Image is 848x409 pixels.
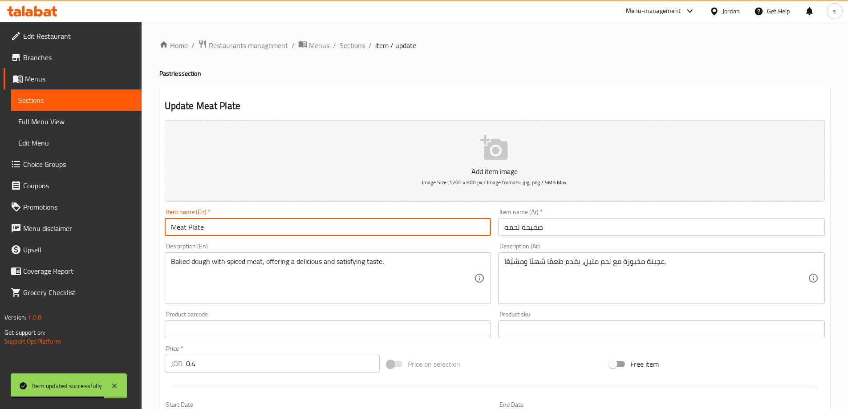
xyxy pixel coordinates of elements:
a: Menus [4,68,142,89]
a: Grocery Checklist [4,282,142,303]
input: Enter name En [165,218,491,236]
li: / [333,40,336,51]
textarea: Baked dough with spiced meat, offering a delicious and satisfying taste. [171,257,475,300]
a: Choice Groups [4,154,142,175]
span: Menus [309,40,329,51]
a: Support.OpsPlatform [4,336,61,347]
a: Sections [340,40,365,51]
li: / [369,40,372,51]
span: Promotions [23,202,134,212]
span: Sections [18,95,134,105]
span: 1.0.0 [28,312,41,323]
a: Coupons [4,175,142,196]
div: Item updated successfully [32,381,102,391]
span: Free item [630,359,659,369]
a: Menus [298,40,329,51]
h4: Pastries section [159,69,830,78]
span: Coverage Report [23,266,134,276]
span: Edit Menu [18,138,134,148]
span: Choice Groups [23,159,134,170]
a: Home [159,40,188,51]
span: Get support on: [4,327,45,338]
textarea: عجينة مخبوزة مع لحم متبل، يقدم طعمًا شهيًا ومشبّعًا. [504,257,808,300]
div: Jordan [722,6,740,16]
span: Restaurants management [209,40,288,51]
a: Promotions [4,196,142,218]
div: Menu-management [626,6,681,16]
h2: Update Meat Plate [165,99,825,113]
span: Upsell [23,244,134,255]
p: Add item image [179,166,811,177]
span: s [833,6,836,16]
li: / [292,40,295,51]
span: Branches [23,52,134,63]
span: Full Menu View [18,116,134,127]
a: Branches [4,47,142,68]
span: Image Size: 1200 x 800 px / Image formats: jpg, png / 5MB Max. [422,177,568,187]
input: Please enter price [186,355,380,373]
p: JOD [171,358,183,369]
a: Menu disclaimer [4,218,142,239]
span: item / update [375,40,416,51]
span: Version: [4,312,26,323]
a: Restaurants management [198,40,288,51]
span: Coupons [23,180,134,191]
a: Upsell [4,239,142,260]
nav: breadcrumb [159,40,830,51]
span: Edit Restaurant [23,31,134,41]
li: / [191,40,195,51]
a: Sections [11,89,142,111]
a: Coverage Report [4,260,142,282]
a: Full Menu View [11,111,142,132]
button: Add item imageImage Size: 1200 x 800 px / Image formats: jpg, png / 5MB Max. [165,120,825,202]
span: Menus [25,73,134,84]
input: Please enter product sku [498,320,825,338]
input: Enter name Ar [498,218,825,236]
span: Price on selection [408,359,460,369]
span: Grocery Checklist [23,287,134,298]
input: Please enter product barcode [165,320,491,338]
span: Menu disclaimer [23,223,134,234]
a: Edit Restaurant [4,25,142,47]
a: Edit Menu [11,132,142,154]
